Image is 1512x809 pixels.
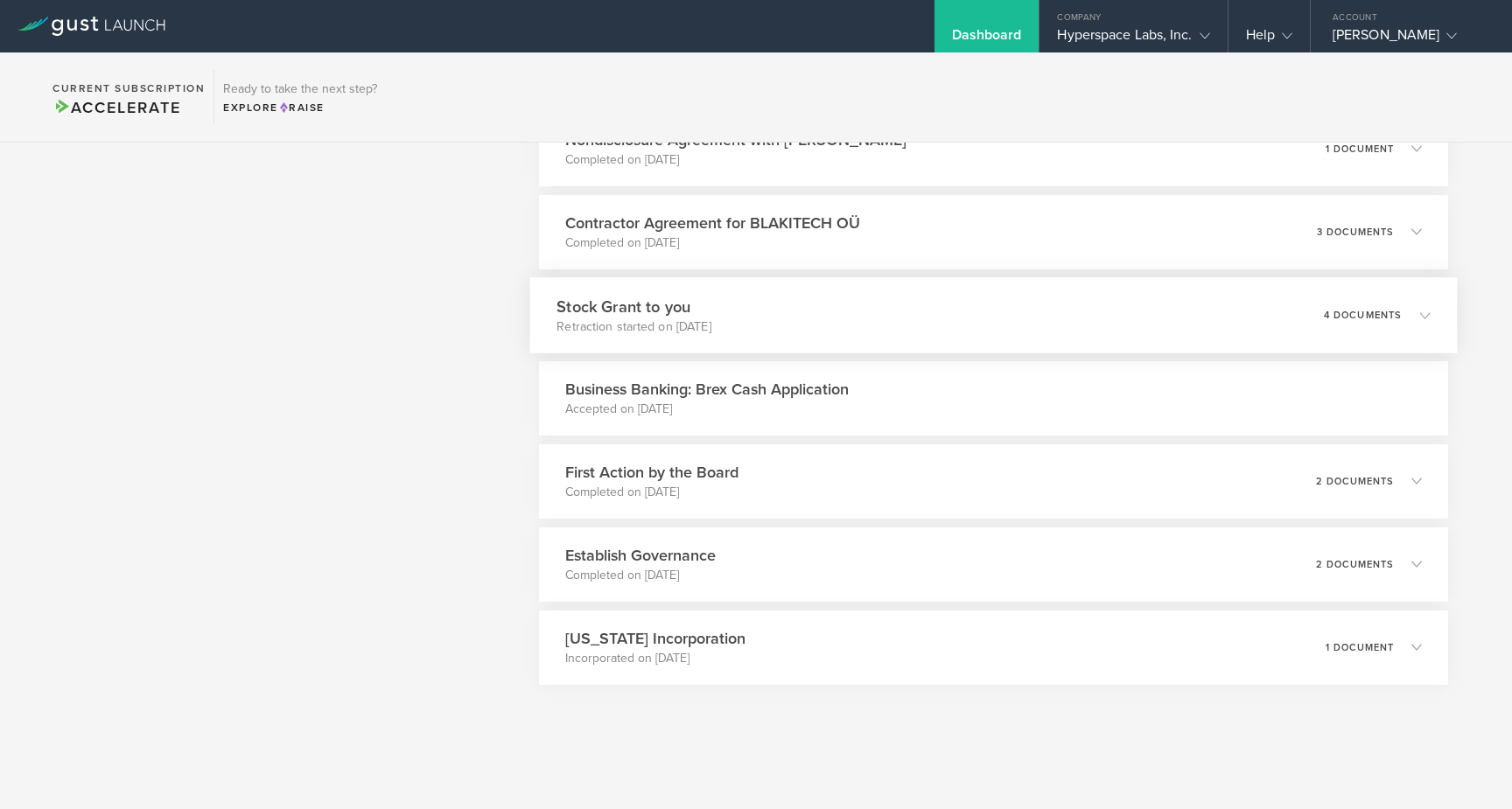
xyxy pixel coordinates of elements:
p: 3 documents [1317,227,1394,237]
h3: [US_STATE] Incorporation [565,627,745,650]
div: Explore [223,100,377,115]
p: Incorporated on [DATE] [565,650,745,667]
h3: Contractor Agreement for BLAKITECH OÜ [565,212,860,234]
p: Retraction started on [DATE] [556,317,710,335]
div: Help [1246,26,1292,52]
h3: First Action by the Board [565,461,738,484]
h3: Ready to take the next step? [223,83,377,95]
h2: Current Subscription [52,83,205,94]
iframe: Chat Widget [1424,725,1512,809]
div: Hyperspace Labs, Inc. [1057,26,1209,52]
p: Completed on [DATE] [565,151,906,169]
p: Completed on [DATE] [565,567,716,584]
p: 2 documents [1316,560,1394,569]
p: Accepted on [DATE] [565,401,849,418]
h3: Stock Grant to you [556,295,710,318]
h3: Business Banking: Brex Cash Application [565,378,849,401]
p: 4 documents [1323,310,1402,319]
p: 1 document [1326,643,1394,652]
h3: Establish Governance [565,544,716,567]
div: Ready to take the next step?ExploreRaise [213,70,386,124]
p: Completed on [DATE] [565,234,860,252]
span: Raise [278,101,325,114]
p: 1 document [1326,144,1394,154]
div: Dashboard [952,26,1022,52]
span: Accelerate [52,98,180,117]
p: Completed on [DATE] [565,484,738,501]
p: 2 documents [1316,477,1394,486]
div: [PERSON_NAME] [1333,26,1481,52]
